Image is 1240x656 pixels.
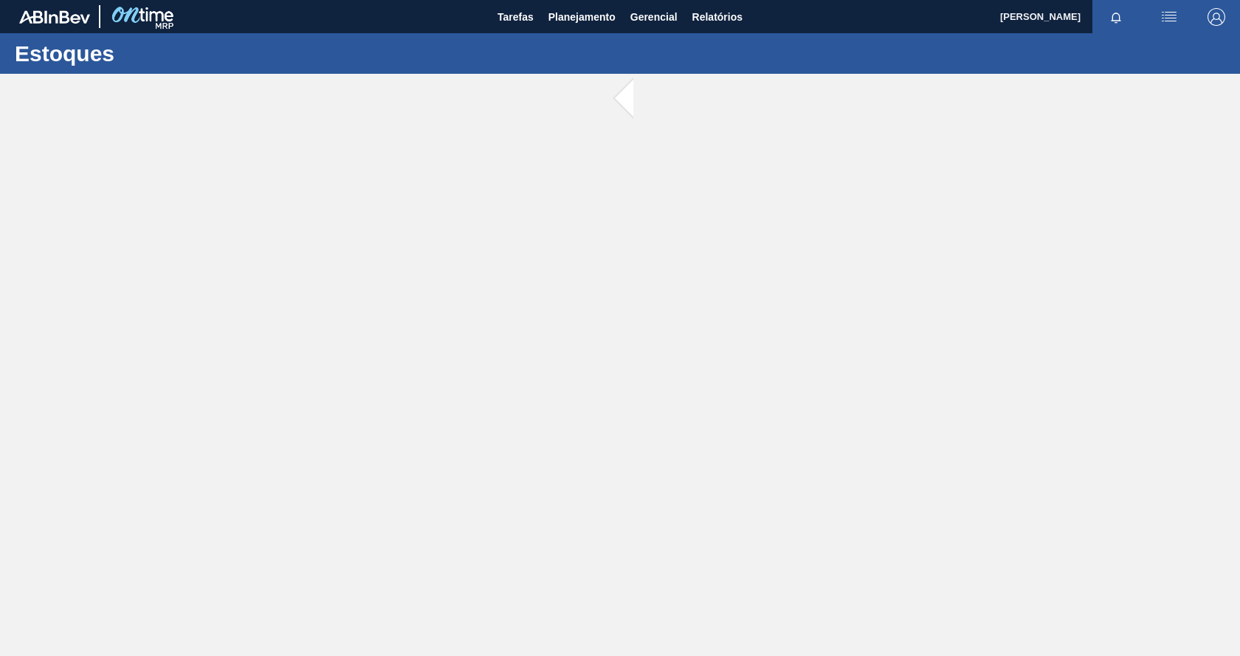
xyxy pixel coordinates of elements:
[548,8,616,26] span: Planejamento
[692,8,743,26] span: Relatórios
[15,45,277,62] h1: Estoques
[1208,8,1225,26] img: Logout
[1160,8,1178,26] img: userActions
[630,8,678,26] span: Gerencial
[19,10,90,24] img: TNhmsLtSVTkK8tSr43FrP2fwEKptu5GPRR3wAAAABJRU5ErkJggg==
[497,8,534,26] span: Tarefas
[1092,7,1140,27] button: Notificações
